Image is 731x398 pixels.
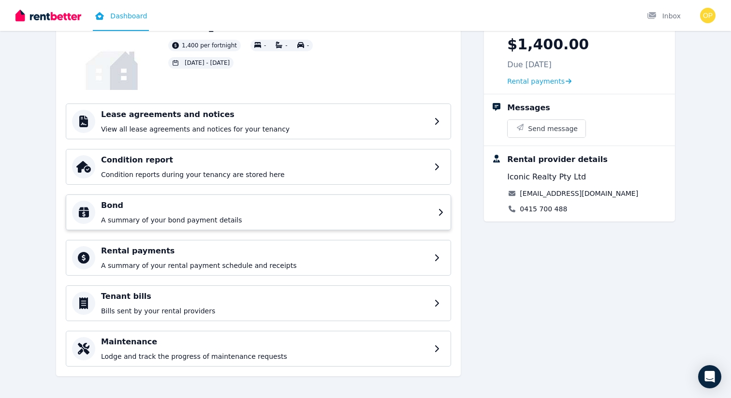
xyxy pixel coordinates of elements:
span: [DATE] - [DATE] [185,59,230,67]
button: Send message [508,120,585,137]
h4: Rental payments [101,245,428,257]
p: Lodge and track the progress of maintenance requests [101,352,428,361]
h4: Condition report [101,154,428,166]
div: Messages [507,102,550,114]
p: Due [DATE] [507,59,552,71]
div: Inbox [647,11,681,21]
span: Rental payments [507,76,565,86]
p: A summary of your rental payment schedule and receipts [101,261,428,270]
div: Rental provider details [507,154,607,165]
div: Open Intercom Messenger [698,365,721,388]
h4: Lease agreements and notices [101,109,428,120]
span: - [285,42,287,49]
h4: Tenant bills [101,291,428,302]
p: $1,400.00 [507,36,589,53]
a: Rental payments [507,76,571,86]
span: - [307,42,309,49]
p: Condition reports during your tenancy are stored here [101,170,428,179]
img: RentBetter [15,8,81,23]
img: Oscar Sanchez Perez [700,8,716,23]
span: Iconic Realty Pty Ltd [507,171,586,183]
a: [EMAIL_ADDRESS][DOMAIN_NAME] [520,189,638,198]
h4: Bond [101,200,432,211]
p: A summary of your bond payment details [101,215,432,225]
span: 1,400 per fortnight [182,42,237,49]
span: - [264,42,266,49]
h4: Maintenance [101,336,428,348]
a: 0415 700 488 [520,204,567,214]
p: View all lease agreements and notices for your tenancy [101,124,428,134]
span: Send message [528,124,578,133]
p: Bills sent by your rental providers [101,306,428,316]
img: Property Url [66,20,159,90]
